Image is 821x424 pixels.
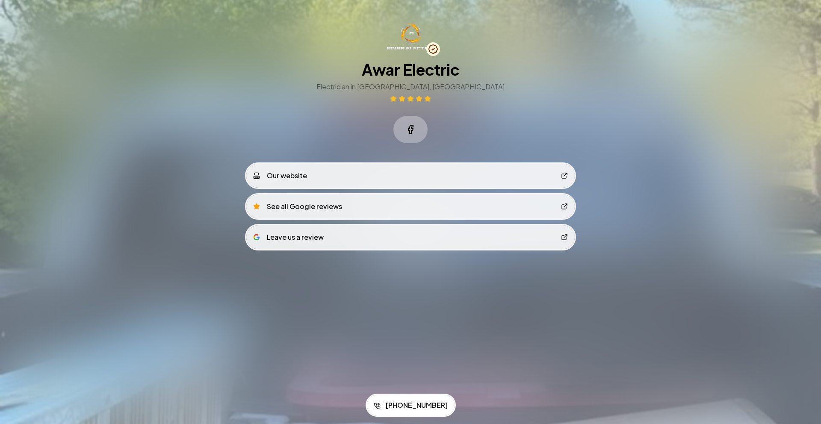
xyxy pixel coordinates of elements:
div: Leave us a review [253,232,324,242]
a: Our website [246,164,575,188]
a: See all Google reviews [246,194,575,218]
a: [PHONE_NUMBER] [367,395,455,415]
a: google logoLeave us a review [246,225,575,249]
div: See all Google reviews [253,201,342,212]
h1: Awar Electric [362,61,459,78]
div: Our website [253,171,307,181]
img: Awar Electric [386,24,435,51]
h3: Electrician in [GEOGRAPHIC_DATA], [GEOGRAPHIC_DATA] [316,82,505,92]
img: google logo [253,234,260,241]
